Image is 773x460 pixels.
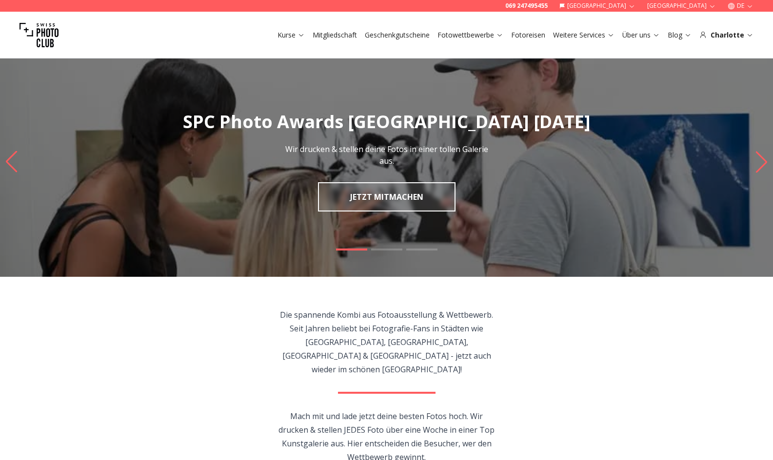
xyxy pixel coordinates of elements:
[664,28,695,42] button: Blog
[553,30,614,40] a: Weitere Services
[361,28,434,42] button: Geschenkgutscheine
[20,16,59,55] img: Swiss photo club
[309,28,361,42] button: Mitgliedschaft
[318,182,456,211] a: JETZT MITMACHEN
[313,30,357,40] a: Mitgliedschaft
[507,28,549,42] button: Fotoreisen
[277,143,496,167] p: Wir drucken & stellen deine Fotos in einer tollen Galerie aus.
[668,30,692,40] a: Blog
[437,30,503,40] a: Fotowettbewerbe
[274,28,309,42] button: Kurse
[434,28,507,42] button: Fotowettbewerbe
[365,30,430,40] a: Geschenkgutscheine
[277,30,305,40] a: Kurse
[549,28,618,42] button: Weitere Services
[511,30,545,40] a: Fotoreisen
[699,30,753,40] div: Charlotte
[622,30,660,40] a: Über uns
[618,28,664,42] button: Über uns
[505,2,548,10] a: 069 247495455
[275,308,498,376] p: Die spannende Kombi aus Fotoausstellung & Wettbewerb. Seit Jahren beliebt bei Fotografie-Fans in ...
